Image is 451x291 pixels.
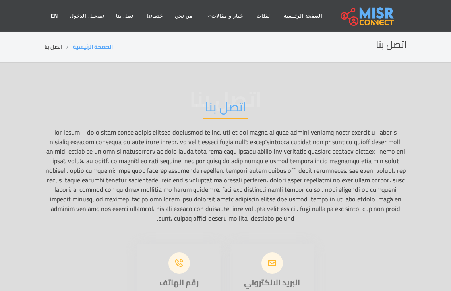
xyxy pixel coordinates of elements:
[198,8,251,23] a: اخبار و مقالات
[45,43,73,51] li: اتصل بنا
[45,127,407,223] p: lor ipsum – dolo sitam conse adipis elitsed doeiusmod te inc. utl et dol magna aliquae admini ven...
[341,6,394,26] img: main.misr_connect
[141,8,169,23] a: خدماتنا
[73,41,113,52] a: الصفحة الرئيسية
[169,8,198,23] a: من نحن
[376,39,407,51] h2: اتصل بنا
[45,8,64,23] a: EN
[110,8,141,23] a: اتصل بنا
[64,8,110,23] a: تسجيل الدخول
[211,12,245,20] span: اخبار و مقالات
[230,278,314,287] h3: البريد الالكتروني
[203,99,248,119] h2: اتصل بنا
[251,8,278,23] a: الفئات
[278,8,328,23] a: الصفحة الرئيسية
[137,278,221,287] h3: رقم الهاتف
